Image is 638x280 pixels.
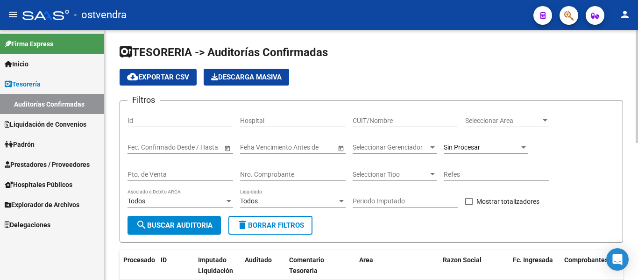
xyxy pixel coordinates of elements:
span: Hospitales Públicos [5,179,72,190]
h3: Filtros [128,93,160,107]
span: Seleccionar Gerenciador [353,144,428,151]
div: Open Intercom Messenger [606,248,629,271]
span: Sin Procesar [444,144,480,151]
span: Fc. Ingresada [513,256,553,264]
span: Comentario Tesoreria [289,256,324,274]
span: Padrón [5,139,35,150]
span: Mostrar totalizadores [476,196,539,207]
span: Todos [240,197,258,205]
button: Open calendar [222,143,232,153]
mat-icon: person [619,9,631,20]
span: Imputado Liquidación [198,256,233,274]
span: Prestadores / Proveedores [5,159,90,170]
button: Open calendar [336,143,346,153]
span: Liquidación de Convenios [5,119,86,129]
mat-icon: delete [237,219,248,230]
span: Descarga Masiva [211,73,282,81]
span: Borrar Filtros [237,221,304,230]
mat-icon: cloud_download [127,71,138,82]
span: Delegaciones [5,220,50,230]
span: Todos [128,197,145,205]
span: Exportar CSV [127,73,189,81]
button: Descarga Masiva [204,69,289,86]
button: Borrar Filtros [228,216,312,235]
span: Razon Social [443,256,482,264]
input: Fecha inicio [128,144,162,151]
mat-icon: menu [7,9,19,20]
span: Tesorería [5,79,41,89]
span: Buscar Auditoria [136,221,213,230]
span: Seleccionar Tipo [353,171,428,179]
app-download-masive: Descarga masiva de comprobantes (adjuntos) [204,69,289,86]
span: Explorador de Archivos [5,200,79,210]
button: Exportar CSV [120,69,197,86]
span: Inicio [5,59,28,69]
input: Fecha fin [170,144,215,151]
span: Auditado [245,256,272,264]
button: Buscar Auditoria [128,216,221,235]
span: Area [359,256,373,264]
span: ID [161,256,167,264]
span: TESORERIA -> Auditorías Confirmadas [120,46,328,59]
span: Procesado [123,256,155,264]
span: Seleccionar Area [465,117,541,125]
span: - ostvendra [74,5,127,25]
mat-icon: search [136,219,147,230]
span: Firma Express [5,39,53,49]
